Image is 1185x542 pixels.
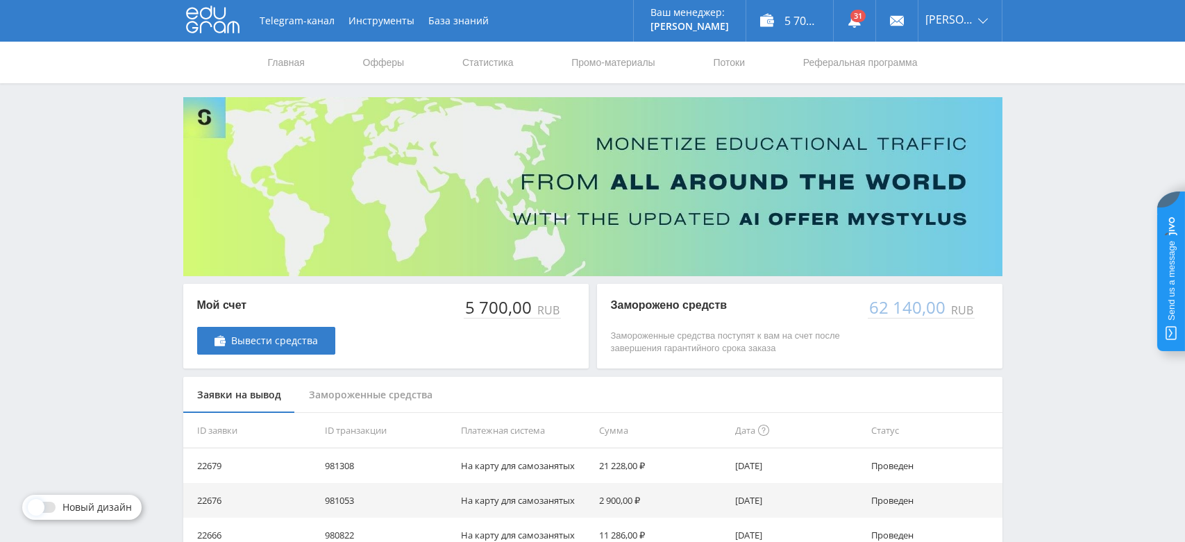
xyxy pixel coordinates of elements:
td: Проведен [866,448,1002,483]
th: ID транзакции [319,413,455,448]
div: RUB [948,304,975,316]
a: Главная [267,42,306,83]
td: 21 228,00 ₽ [594,448,730,483]
p: Мой счет [197,298,335,313]
div: RUB [535,304,561,316]
td: 2 900,00 ₽ [594,483,730,518]
td: На карту для самозанятых [455,448,594,483]
a: Офферы [362,42,406,83]
span: Новый дизайн [62,502,132,513]
td: 22676 [183,483,319,518]
a: Потоки [712,42,746,83]
th: Сумма [594,413,730,448]
td: Проведен [866,483,1002,518]
a: Статистика [461,42,515,83]
a: Реферальная программа [802,42,919,83]
span: Вывести средства [231,335,318,346]
p: Замороженные средства поступят к вам на счет после завершения гарантийного срока заказа [611,330,854,355]
p: Ваш менеджер: [650,7,729,18]
div: Замороженные средства [295,377,446,414]
td: [DATE] [730,448,866,483]
a: Промо-материалы [570,42,656,83]
p: [PERSON_NAME] [650,21,729,32]
td: 981053 [319,483,455,518]
div: 5 700,00 [464,298,535,317]
th: Платежная система [455,413,594,448]
th: Статус [866,413,1002,448]
img: Banner [183,97,1002,276]
p: Заморожено средств [611,298,854,313]
a: Вывести средства [197,327,335,355]
div: Заявки на вывод [183,377,295,414]
div: 62 140,00 [868,298,948,317]
span: [PERSON_NAME] [925,14,974,25]
th: ID заявки [183,413,319,448]
th: Дата [730,413,866,448]
td: 981308 [319,448,455,483]
td: [DATE] [730,483,866,518]
td: 22679 [183,448,319,483]
td: На карту для самозанятых [455,483,594,518]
